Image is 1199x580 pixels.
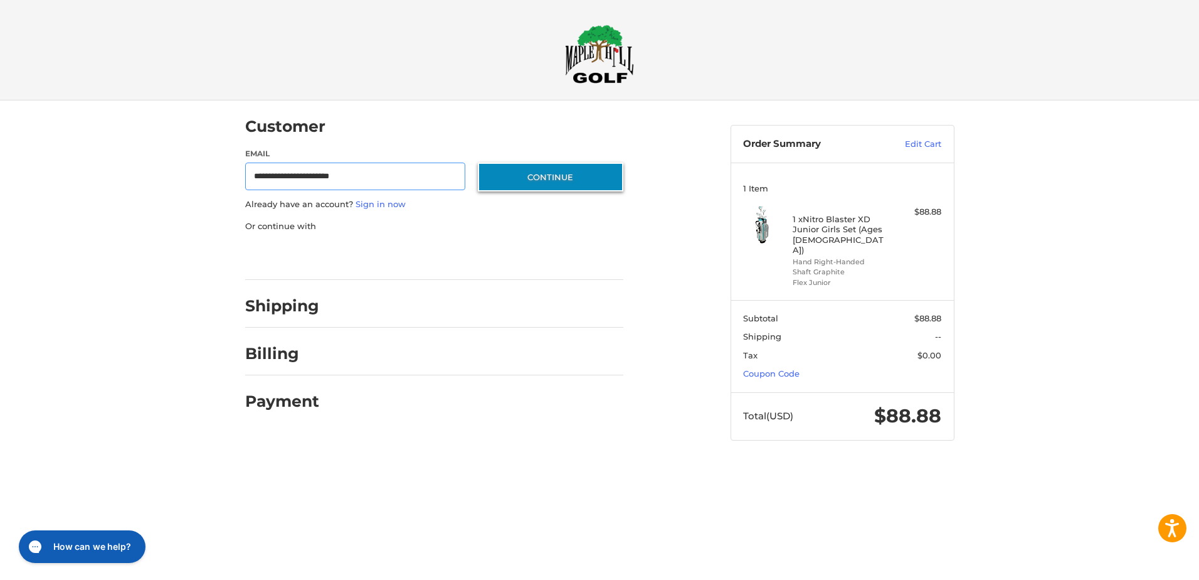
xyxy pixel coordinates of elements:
[793,214,889,255] h4: 1 x Nitro Blaster XD Junior Girls Set (Ages [DEMOGRAPHIC_DATA])
[245,117,325,136] h2: Customer
[245,220,623,233] p: Or continue with
[878,138,941,151] a: Edit Cart
[743,138,878,151] h3: Order Summary
[793,277,889,288] li: Flex Junior
[743,313,778,323] span: Subtotal
[935,331,941,341] span: --
[917,350,941,360] span: $0.00
[874,404,941,427] span: $88.88
[914,313,941,323] span: $88.88
[356,199,406,209] a: Sign in now
[245,344,319,363] h2: Billing
[13,526,149,567] iframe: Gorgias live chat messenger
[743,350,758,360] span: Tax
[245,392,319,411] h2: Payment
[565,24,634,83] img: Maple Hill Golf
[347,245,441,267] iframe: PayPal-paylater
[743,183,941,193] h3: 1 Item
[478,163,623,191] button: Continue
[793,267,889,277] li: Shaft Graphite
[793,257,889,267] li: Hand Right-Handed
[743,331,781,341] span: Shipping
[743,410,793,422] span: Total (USD)
[245,296,319,316] h2: Shipping
[245,198,623,211] p: Already have an account?
[743,368,800,379] a: Coupon Code
[453,245,547,267] iframe: PayPal-venmo
[892,206,941,218] div: $88.88
[241,245,335,267] iframe: PayPal-paypal
[245,148,466,159] label: Email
